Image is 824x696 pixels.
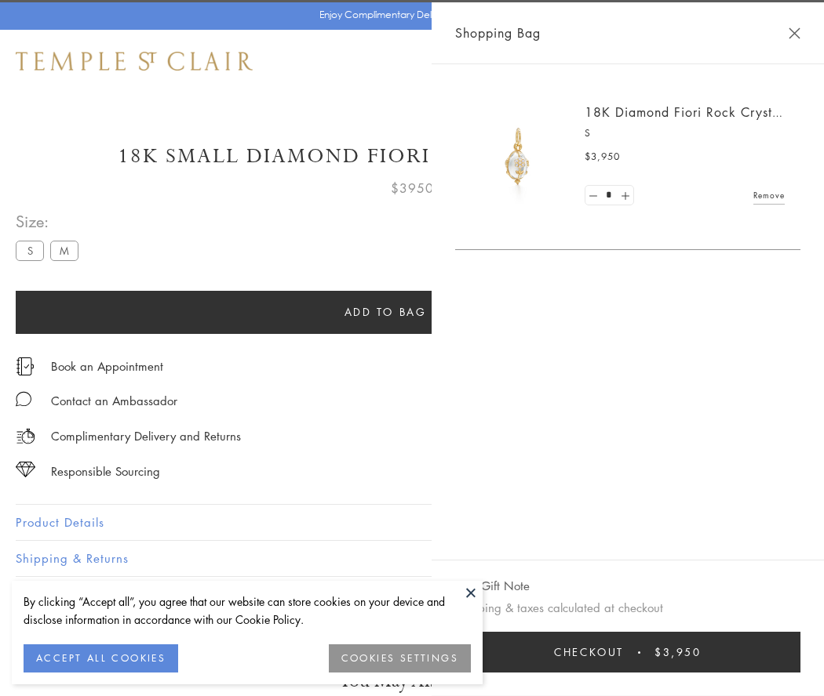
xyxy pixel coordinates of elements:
[16,357,35,375] img: icon_appointment.svg
[585,186,601,205] a: Set quantity to 0
[455,632,800,672] button: Checkout $3,950
[51,357,163,375] a: Book an Appointment
[16,426,35,446] img: icon_delivery.svg
[16,505,808,540] button: Product Details
[455,598,800,618] p: Shipping & taxes calculated at checkout
[24,593,471,629] div: By clicking “Accept all”, you agree that our website can store cookies on your device and disclos...
[51,462,160,481] div: Responsible Sourcing
[753,187,785,204] a: Remove
[24,644,178,672] button: ACCEPT ALL COOKIES
[345,303,427,321] span: Add to bag
[391,178,434,198] span: $3950
[319,7,498,23] p: Enjoy Complimentary Delivery & Returns
[16,577,808,612] button: Gifting
[654,643,702,661] span: $3,950
[16,391,31,407] img: MessageIcon-01_2.svg
[50,241,78,260] label: M
[455,576,530,596] button: Add Gift Note
[455,23,541,43] span: Shopping Bag
[51,426,241,446] p: Complimentary Delivery and Returns
[617,186,633,205] a: Set quantity to 2
[16,291,755,334] button: Add to bag
[16,52,253,71] img: Temple St. Clair
[16,208,85,234] span: Size:
[329,644,471,672] button: COOKIES SETTINGS
[16,241,44,260] label: S
[51,391,177,411] div: Contact an Ambassador
[16,541,808,576] button: Shipping & Returns
[16,462,35,477] img: icon_sourcing.svg
[471,110,565,204] img: P51889-E11FIORI
[789,27,800,39] button: Close Shopping Bag
[16,143,808,170] h1: 18K Small Diamond Fiori Rock Crystal Amulet
[585,125,785,141] p: S
[554,643,624,661] span: Checkout
[585,149,620,165] span: $3,950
